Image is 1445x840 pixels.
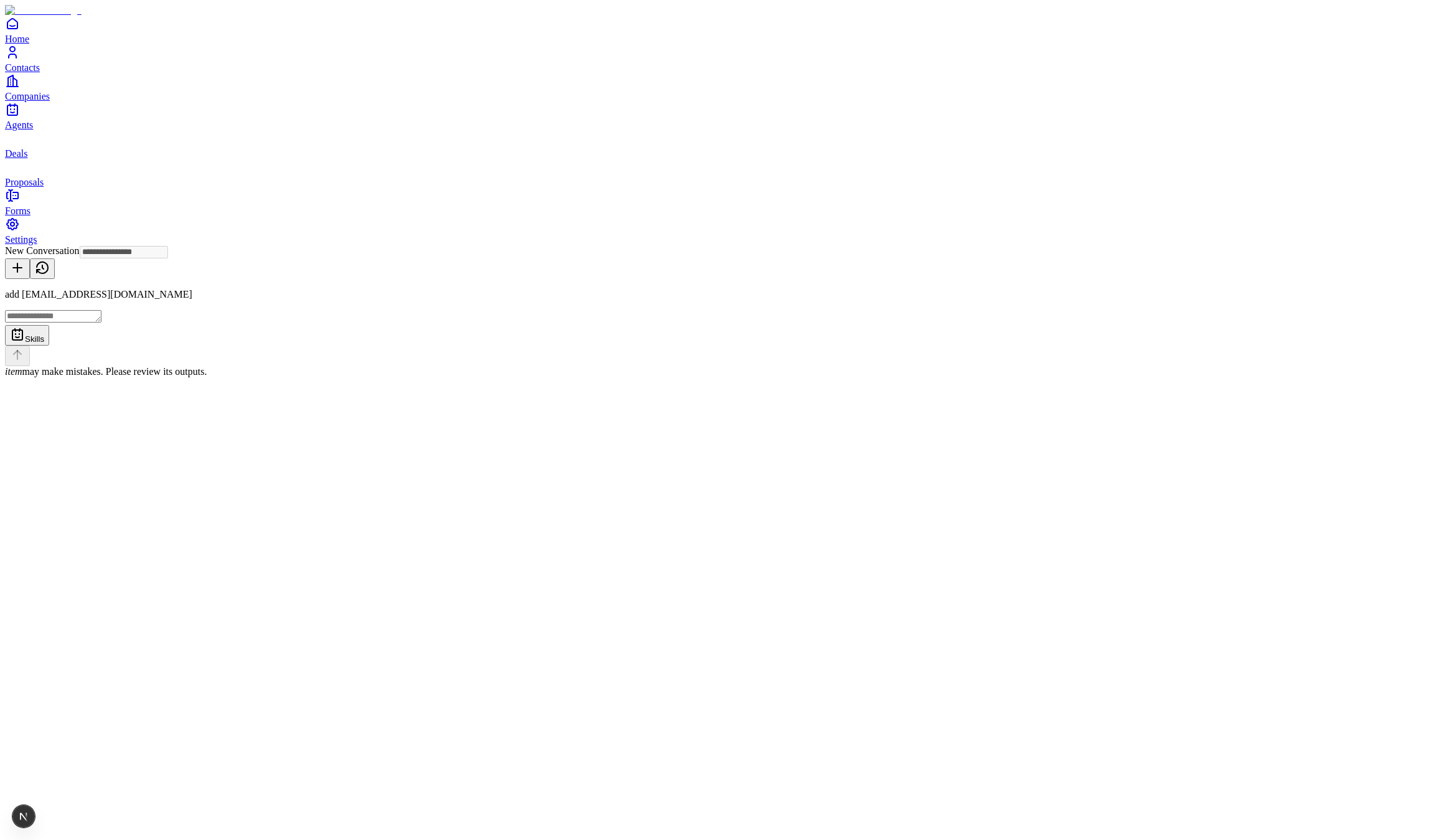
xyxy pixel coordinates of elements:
[5,258,30,279] button: New conversation
[5,73,1440,101] a: Companies
[5,205,30,216] span: Forms
[5,120,33,130] span: Agents
[5,102,1440,130] a: Agents
[5,188,1440,216] a: Forms
[5,346,30,366] button: Send message
[5,148,27,159] span: Deals
[5,366,22,377] i: item
[5,34,29,44] span: Home
[5,325,49,346] button: Skills
[25,334,44,344] span: Skills
[5,234,37,245] span: Settings
[5,245,80,256] span: New Conversation
[5,45,1440,73] a: Contacts
[5,289,1440,300] p: add [EMAIL_ADDRESS][DOMAIN_NAME]
[5,62,40,73] span: Contacts
[5,91,50,101] span: Companies
[5,131,1440,159] a: deals
[5,16,1440,44] a: Home
[5,5,82,16] img: Item Brain Logo
[5,217,1440,245] a: Settings
[5,159,1440,187] a: proposals
[5,366,1440,377] div: may make mistakes. Please review its outputs.
[5,177,44,187] span: Proposals
[30,258,55,279] button: View history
